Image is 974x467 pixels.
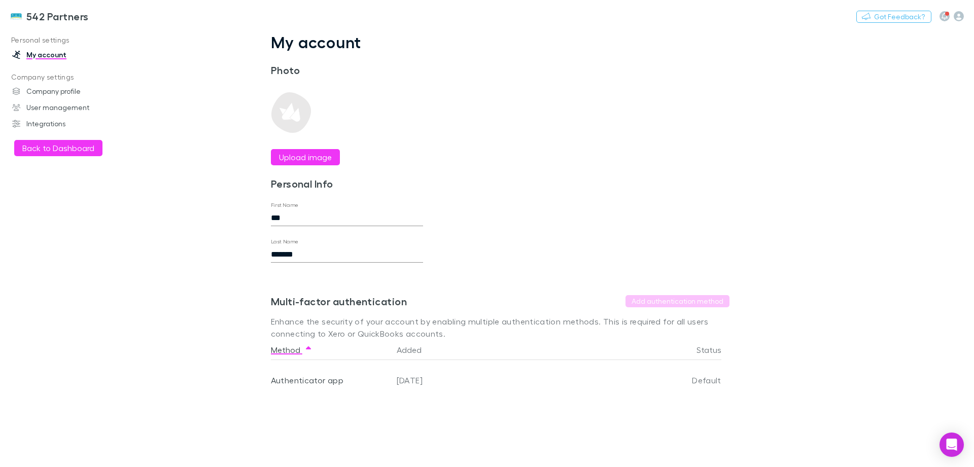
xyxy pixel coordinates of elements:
[271,201,299,209] label: First Name
[856,11,931,23] button: Got Feedback?
[271,32,729,52] h1: My account
[397,340,434,360] button: Added
[271,340,312,360] button: Method
[14,140,102,156] button: Back to Dashboard
[630,360,721,401] div: Default
[393,360,630,401] div: [DATE]
[271,238,299,245] label: Last Name
[697,340,734,360] button: Status
[271,92,311,133] img: Preview
[2,34,137,47] p: Personal settings
[2,47,137,63] a: My account
[26,10,89,22] h3: 542 Partners
[2,71,137,84] p: Company settings
[271,315,729,340] p: Enhance the security of your account by enabling multiple authentication methods. This is require...
[2,99,137,116] a: User management
[271,177,423,190] h3: Personal Info
[940,433,964,457] div: Open Intercom Messenger
[279,151,332,163] label: Upload image
[2,116,137,132] a: Integrations
[10,10,22,22] img: 542 Partners's Logo
[271,295,407,307] h3: Multi-factor authentication
[625,295,729,307] button: Add authentication method
[271,149,340,165] button: Upload image
[271,64,423,76] h3: Photo
[271,360,389,401] div: Authenticator app
[2,83,137,99] a: Company profile
[4,4,95,28] a: 542 Partners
